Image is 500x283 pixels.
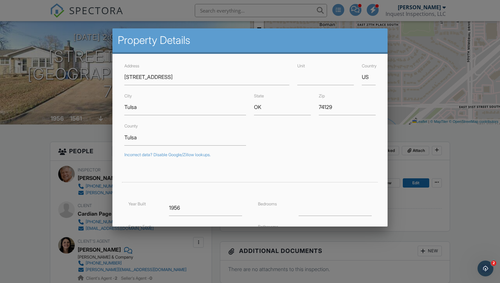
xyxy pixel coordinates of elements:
[118,34,382,47] h2: Property Details
[297,63,305,68] label: Unit
[124,152,376,158] div: Incorrect data? Disable Google/Zillow lookups.
[254,93,264,98] label: State
[128,224,151,229] label: Square Feet
[478,261,493,276] iframe: Intercom live chat
[258,201,277,206] label: Bedrooms
[124,124,138,128] label: County
[128,201,146,206] label: Year Built
[491,261,496,266] span: 2
[362,63,377,68] label: Country
[258,224,278,229] label: Bathrooms
[319,93,325,98] label: Zip
[124,93,132,98] label: City
[124,63,139,68] label: Address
